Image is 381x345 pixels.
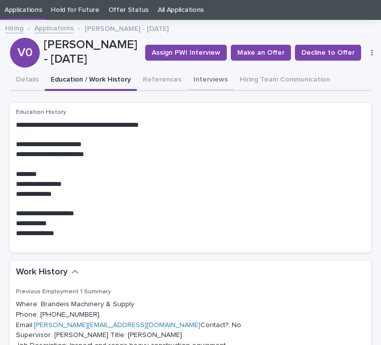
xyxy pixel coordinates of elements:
div: V0 [10,15,40,60]
a: Powered byPylon [70,184,120,192]
span: Education History [16,109,66,115]
img: 1736555164131-43832dd5-751b-4058-ba23-39d91318e5a0 [10,111,28,129]
div: 📖 [10,161,18,169]
button: Education / Work History [45,70,137,91]
button: Assign PWI Interview [145,45,227,61]
img: Stacker [10,10,30,30]
a: 📖Help Docs [6,156,58,174]
button: Work History [16,266,79,278]
span: Make an Offer [237,48,285,58]
div: 🔗 [62,161,70,169]
button: Make an Offer [231,45,291,61]
a: Applications [34,22,74,33]
a: [PERSON_NAME][EMAIL_ADDRESS][DOMAIN_NAME] [34,322,200,329]
span: Onboarding Call [72,160,127,170]
span: Assign PWI Interview [152,48,220,58]
button: Hiring Team Communication [234,70,336,91]
span: Decline to Offer [301,48,355,58]
p: [PERSON_NAME] - [DATE] [85,22,169,33]
div: Start new chat [34,111,163,121]
p: [PERSON_NAME] - [DATE] [44,38,137,67]
span: Previous Employment 1 Summary [16,289,111,295]
h2: Work History [16,266,68,278]
button: Interviews [188,70,234,91]
button: Details [10,70,45,91]
button: Decline to Offer [295,45,361,61]
div: We're available if you need us! [34,121,126,129]
span: Help Docs [20,160,54,170]
button: Start new chat [169,114,181,126]
span: Pylon [99,184,120,192]
p: How can we help? [10,56,181,72]
p: Welcome 👋 [10,40,181,56]
button: References [137,70,188,91]
a: Hiring [5,22,23,33]
a: 🔗Onboarding Call [58,156,131,174]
